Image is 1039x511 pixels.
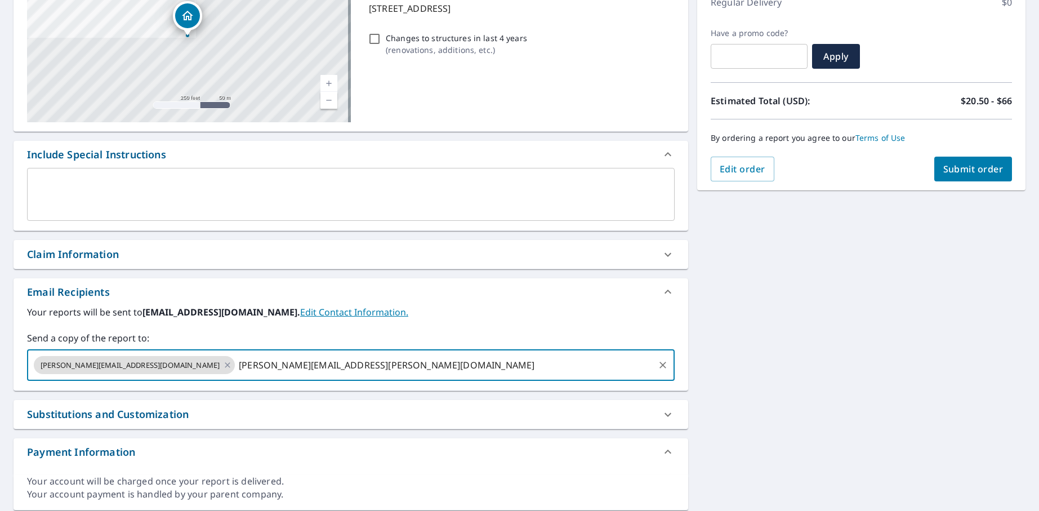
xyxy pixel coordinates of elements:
span: Submit order [943,163,1004,175]
span: Apply [821,50,851,63]
p: $20.50 - $66 [961,94,1012,108]
label: Have a promo code? [711,28,808,38]
div: Claim Information [14,240,688,269]
a: Terms of Use [855,132,906,143]
div: Include Special Instructions [14,141,688,168]
div: Dropped pin, building 1, Residential property, 12834 Classic Springs Dr Manassas, VA 20112 [173,1,202,36]
p: By ordering a report you agree to our [711,133,1012,143]
p: Changes to structures in last 4 years [386,32,527,44]
p: [STREET_ADDRESS] [369,2,670,15]
div: Email Recipients [27,285,110,300]
div: Substitutions and Customization [14,400,688,429]
span: Edit order [720,163,765,175]
a: EditContactInfo [300,306,408,318]
b: [EMAIL_ADDRESS][DOMAIN_NAME]. [142,306,300,318]
span: [PERSON_NAME][EMAIL_ADDRESS][DOMAIN_NAME] [34,360,226,371]
p: Estimated Total (USD): [711,94,862,108]
p: ( renovations, additions, etc. ) [386,44,527,56]
div: Include Special Instructions [27,147,166,162]
div: Payment Information [14,438,688,465]
button: Apply [812,44,860,69]
a: Current Level 17, Zoom In [320,75,337,92]
a: Current Level 17, Zoom Out [320,92,337,109]
label: Send a copy of the report to: [27,331,675,345]
div: Substitutions and Customization [27,407,189,422]
div: Email Recipients [14,278,688,305]
div: Payment Information [27,445,135,460]
label: Your reports will be sent to [27,305,675,319]
div: Your account will be charged once your report is delivered. [27,475,675,488]
div: Your account payment is handled by your parent company. [27,488,675,501]
button: Edit order [711,157,774,181]
button: Clear [655,357,671,373]
div: [PERSON_NAME][EMAIL_ADDRESS][DOMAIN_NAME] [34,356,235,374]
div: Claim Information [27,247,119,262]
button: Submit order [934,157,1013,181]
